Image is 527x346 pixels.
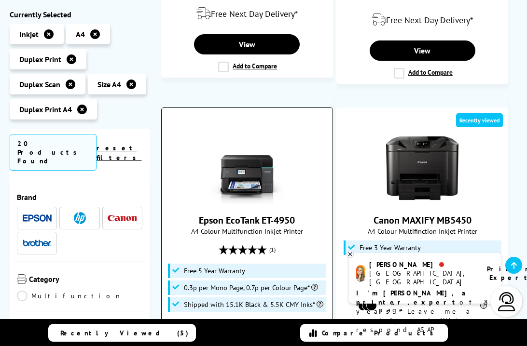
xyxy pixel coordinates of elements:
[108,215,137,221] img: Canon
[356,289,469,306] b: I'm [PERSON_NAME], a printer expert
[65,212,94,224] a: HP
[386,132,458,204] img: Canon MAXIFY MB5450
[48,324,196,342] a: Recently Viewed (5)
[300,324,448,342] a: Compare Products
[374,214,472,226] a: Canon MAXIFY MB5450
[342,6,503,33] div: modal_delivery
[60,329,189,337] span: Recently Viewed (5)
[218,62,277,72] label: Add to Compare
[211,132,283,204] img: Epson EcoTank ET-4950
[23,212,52,224] a: Epson
[322,329,439,337] span: Compare Products
[19,80,60,89] span: Duplex Scan
[269,240,276,259] span: (1)
[19,105,72,114] span: Duplex Print A4
[10,134,97,171] span: 20 Products Found
[369,269,475,286] div: [GEOGRAPHIC_DATA], [GEOGRAPHIC_DATA]
[211,197,283,206] a: Epson EcoTank ET-4950
[184,301,323,308] span: Shipped with 15.1K Black & 5.5K CMY Inks*
[184,267,245,275] span: Free 5 Year Warranty
[194,34,300,54] a: View
[456,113,503,127] div: Recently viewed
[23,237,52,249] a: Brother
[19,54,61,64] span: Duplex Print
[370,40,475,61] a: View
[10,10,150,19] div: Currently Selected
[342,226,503,236] span: A4 Colour Multifinction Inkjet Printer
[497,292,516,311] img: user-headset-light.svg
[76,29,85,39] span: A4
[394,68,453,79] label: Add to Compare
[97,80,121,89] span: Size A4
[97,144,141,162] a: reset filters
[356,289,494,334] p: of 8 years! Leave me a message and I'll respond ASAP
[29,274,142,286] span: Category
[74,212,86,224] img: HP
[199,214,295,226] a: Epson EcoTank ET-4950
[166,226,328,236] span: A4 Colour Multifunction Inkjet Printer
[369,260,475,269] div: [PERSON_NAME]
[23,214,52,222] img: Epson
[23,240,52,246] img: Brother
[184,284,318,292] span: 0.3p per Mono Page, 0.7p per Colour Page*
[356,265,365,282] img: amy-livechat.png
[17,291,122,301] a: Multifunction
[360,244,421,252] span: Free 3 Year Warranty
[19,29,39,39] span: Inkjet
[17,192,142,202] span: Brand
[17,274,27,284] img: Category
[386,197,458,206] a: Canon MAXIFY MB5450
[108,212,137,224] a: Canon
